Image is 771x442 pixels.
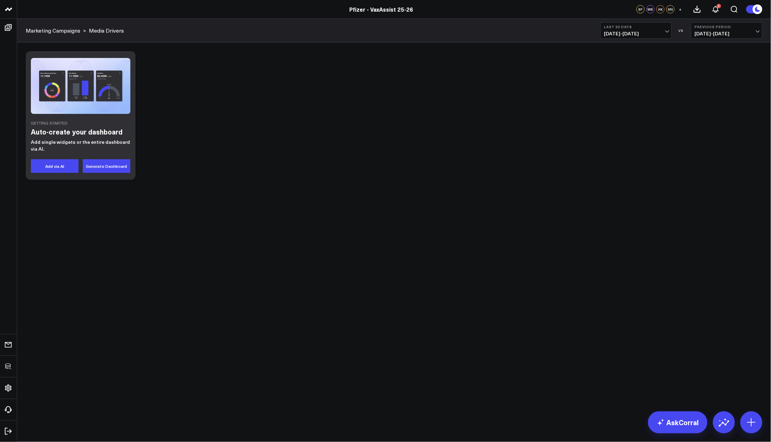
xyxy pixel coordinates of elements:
[675,28,688,33] div: VS
[717,4,721,8] div: 3
[31,121,130,125] div: Getting Started
[691,22,762,39] button: Previous Period[DATE]-[DATE]
[604,25,668,29] b: Last 30 Days
[656,5,665,13] div: HK
[600,22,672,39] button: Last 30 Days[DATE]-[DATE]
[676,5,685,13] button: +
[83,159,130,173] button: Generate Dashboard
[646,5,655,13] div: WS
[89,27,124,34] a: Media Drivers
[26,27,86,34] div: >
[31,139,130,152] p: Add single widgets or the entire dashboard via AI.
[31,159,79,173] button: Add via AI
[695,31,759,36] span: [DATE] - [DATE]
[31,127,130,137] h2: Auto-create your dashboard
[666,5,675,13] div: SN
[695,25,759,29] b: Previous Period
[679,7,682,12] span: +
[26,27,80,34] a: Marketing Campaigns
[636,5,645,13] div: SF
[349,5,413,13] a: Pfizer - VaxAssist 25-26
[604,31,668,36] span: [DATE] - [DATE]
[648,411,708,433] a: AskCorral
